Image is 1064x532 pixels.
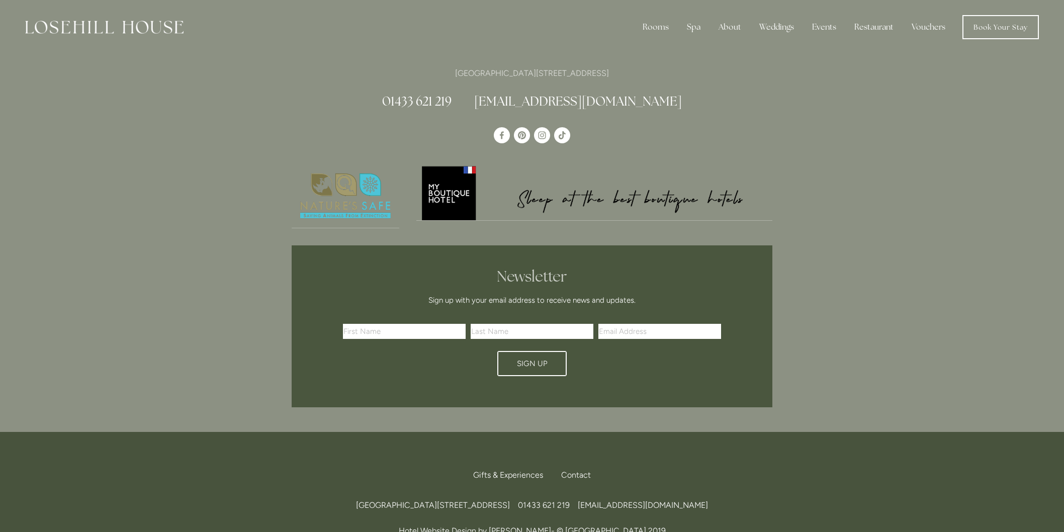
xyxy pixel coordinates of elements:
div: Restaurant [846,17,902,37]
p: Sign up with your email address to receive news and updates. [346,294,718,306]
p: [GEOGRAPHIC_DATA][STREET_ADDRESS] [292,66,772,80]
span: Gifts & Experiences [473,470,543,480]
input: Last Name [471,324,593,339]
span: [GEOGRAPHIC_DATA][STREET_ADDRESS] [356,500,510,510]
input: First Name [343,324,466,339]
a: Gifts & Experiences [473,464,551,486]
a: Vouchers [904,17,953,37]
a: 01433 621 219 [382,93,452,109]
a: [EMAIL_ADDRESS][DOMAIN_NAME] [578,500,708,510]
a: My Boutique Hotel - Logo [416,164,773,221]
div: Spa [679,17,708,37]
div: About [711,17,749,37]
a: Book Your Stay [962,15,1039,39]
a: [EMAIL_ADDRESS][DOMAIN_NAME] [474,93,682,109]
a: TikTok [554,127,570,143]
input: Email Address [598,324,721,339]
img: My Boutique Hotel - Logo [416,164,773,220]
img: Losehill House [25,21,184,34]
a: Losehill House Hotel & Spa [494,127,510,143]
div: Contact [553,464,591,486]
a: Pinterest [514,127,530,143]
img: Nature's Safe - Logo [292,164,399,228]
span: Sign Up [517,359,548,368]
h2: Newsletter [346,268,718,286]
span: 01433 621 219 [518,500,570,510]
a: Instagram [534,127,550,143]
div: Rooms [635,17,677,37]
div: Events [804,17,844,37]
button: Sign Up [497,351,567,376]
div: Weddings [751,17,802,37]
